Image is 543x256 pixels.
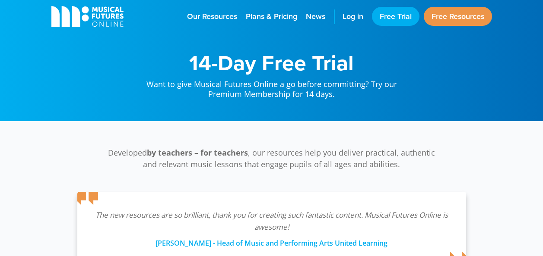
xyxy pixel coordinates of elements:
p: The new resources are so brilliant, thank you for creating such fantastic content. Musical Future... [95,209,449,233]
p: Want to give Musical Futures Online a go before committing? Try our Premium Membership for 14 days. [138,73,406,100]
a: Free Resources [424,7,492,26]
strong: by teachers – for teachers [147,147,248,158]
a: Free Trial [372,7,419,26]
div: [PERSON_NAME] - Head of Music and Performing Arts United Learning [95,233,449,249]
p: Developed , our resources help you deliver practical, authentic and relevant music lessons that e... [103,147,440,170]
span: Our Resources [187,11,237,22]
span: Plans & Pricing [246,11,297,22]
span: News [306,11,325,22]
h1: 14-Day Free Trial [138,52,406,73]
span: Log in [343,11,363,22]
